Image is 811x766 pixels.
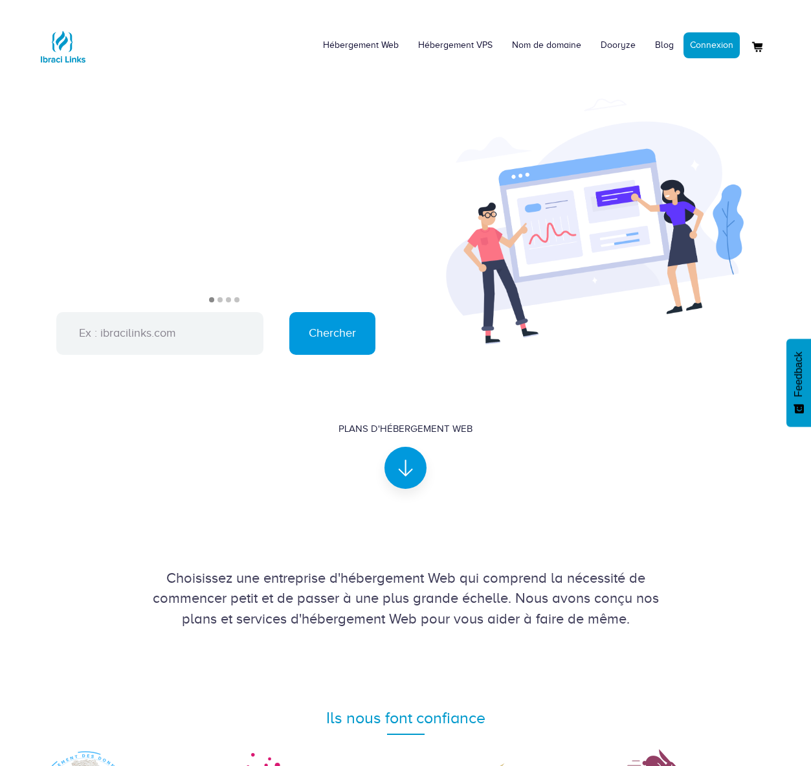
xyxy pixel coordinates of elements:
[683,32,740,58] a: Connexion
[502,26,591,65] a: Nom de domaine
[645,26,683,65] a: Blog
[37,21,89,73] img: Logo Ibraci Links
[289,312,375,355] input: Chercher
[591,26,645,65] a: Dooryze
[37,10,89,73] a: Logo Ibraci Links
[339,422,472,478] a: Plans d'hébergement Web
[786,339,811,427] button: Feedback - Afficher l’enquête
[313,26,408,65] a: Hébergement Web
[339,422,472,436] div: Plans d'hébergement Web
[37,706,775,730] div: Ils nous font confiance
[408,26,502,65] a: Hébergement VPS
[37,568,775,629] div: Choisissez une entreprise d'hébergement Web qui comprend la nécessité de commencer petit et de pa...
[793,352,805,397] span: Feedback
[56,312,263,355] input: Ex : ibracilinks.com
